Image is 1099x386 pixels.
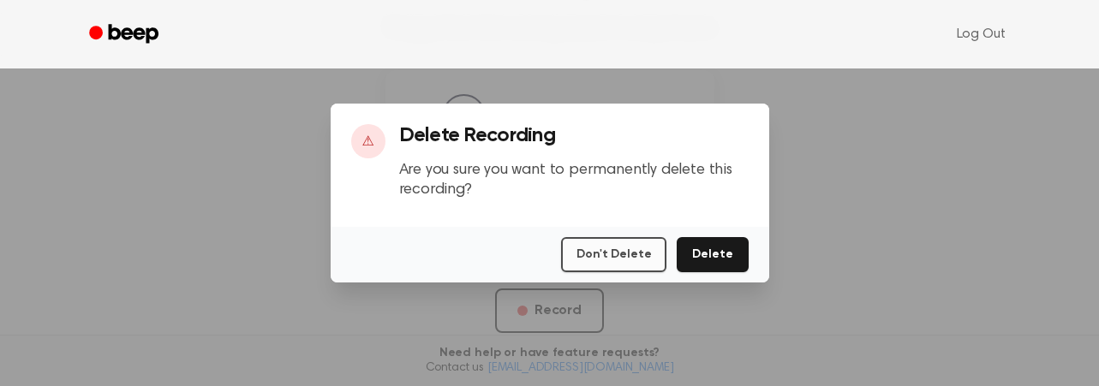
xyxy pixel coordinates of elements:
[561,237,666,272] button: Don't Delete
[940,14,1023,55] a: Log Out
[399,124,749,147] h3: Delete Recording
[351,124,385,158] div: ⚠
[399,161,749,199] p: Are you sure you want to permanently delete this recording?
[77,18,174,51] a: Beep
[677,237,748,272] button: Delete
